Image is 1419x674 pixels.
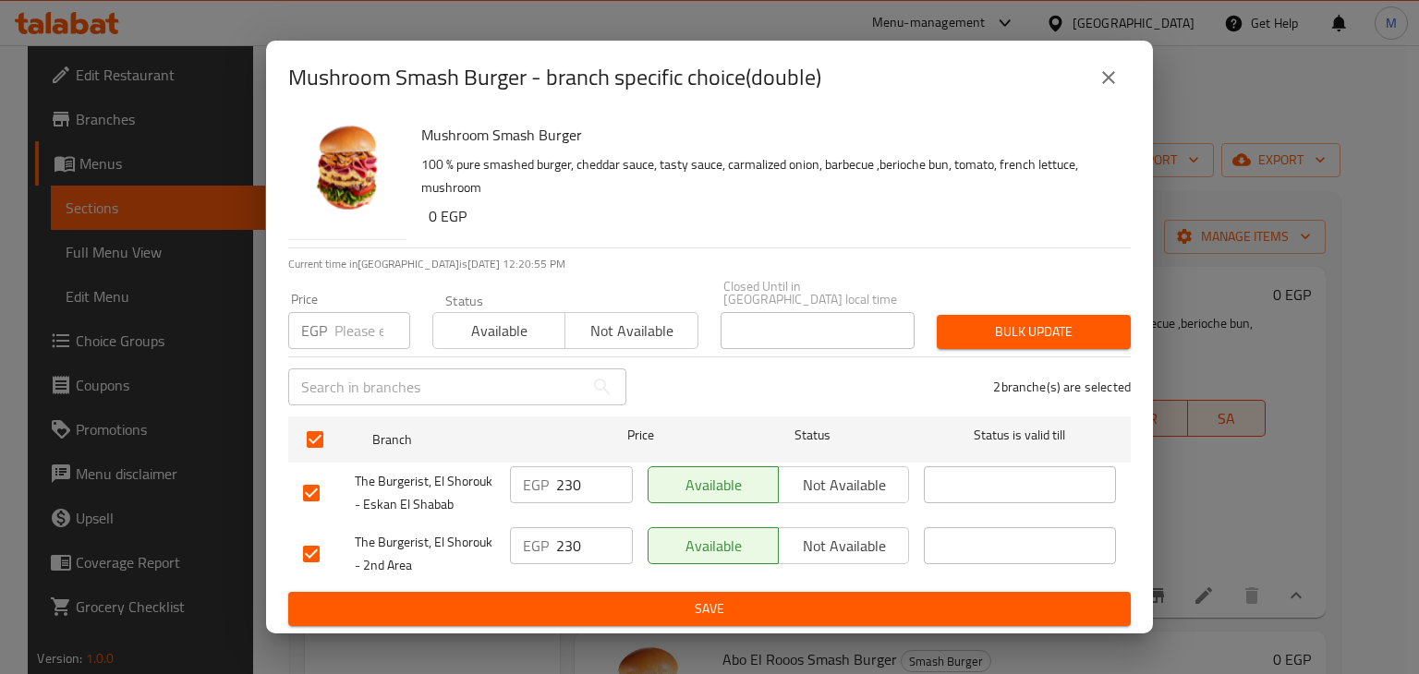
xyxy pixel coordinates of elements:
button: Available [648,466,779,503]
span: Available [656,533,771,560]
button: Not available [778,527,909,564]
span: Not available [573,318,690,344]
input: Please enter price [334,312,410,349]
span: Available [441,318,558,344]
span: The Burgerist, El Shorouk - 2nd Area [355,531,495,577]
button: Available [648,527,779,564]
button: Not available [564,312,697,349]
p: Current time in [GEOGRAPHIC_DATA] is [DATE] 12:20:55 PM [288,256,1131,272]
button: Available [432,312,565,349]
h6: Mushroom Smash Burger [421,122,1116,148]
p: EGP [523,474,549,496]
input: Search in branches [288,368,584,405]
button: Not available [778,466,909,503]
span: Branch [372,428,564,451]
span: Price [579,424,702,447]
p: 2 branche(s) are selected [993,378,1131,396]
button: close [1086,55,1131,100]
button: Bulk update [937,315,1131,349]
p: 100 % pure smashed burger, cheddar sauce, tasty sauce, carmalized onion, barbecue ,berioche bun, ... [421,153,1116,199]
button: Save [288,592,1131,626]
span: Status [717,424,909,447]
input: Please enter price [556,466,633,503]
span: Available [656,472,771,499]
span: Bulk update [952,320,1116,343]
span: Save [303,597,1116,620]
input: Please enter price [556,527,633,564]
img: Mushroom Smash Burger [288,122,406,240]
span: Not available [786,533,902,560]
p: EGP [301,319,327,342]
h6: 0 EGP [429,203,1116,229]
span: Status is valid till [924,424,1116,447]
span: Not available [786,472,902,499]
h2: Mushroom Smash Burger - branch specific choice(double) [288,63,821,92]
span: The Burgerist, El Shorouk - Eskan El Shabab [355,470,495,516]
p: EGP [523,535,549,557]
